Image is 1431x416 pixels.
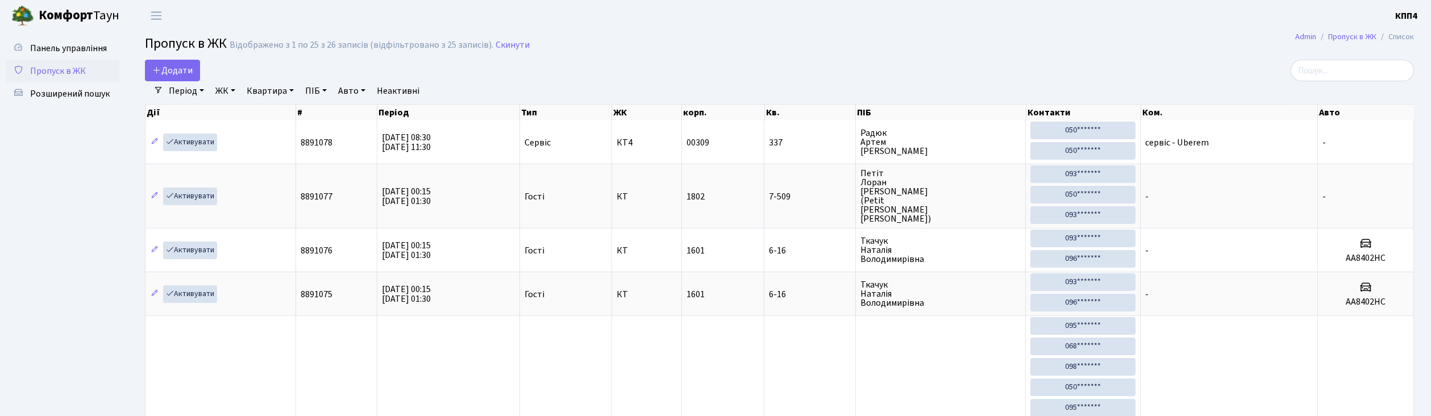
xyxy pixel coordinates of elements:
a: Пропуск в ЖК [1328,31,1376,43]
input: Пошук... [1291,60,1414,81]
a: Неактивні [372,81,424,101]
span: 6-16 [769,290,851,299]
span: 8891078 [301,136,332,149]
button: Переключити навігацію [142,6,170,25]
th: # [296,105,377,120]
span: КТ [617,192,677,201]
a: ЖК [211,81,240,101]
span: 8891076 [301,244,332,257]
span: Гості [525,246,544,255]
span: - [1322,136,1326,149]
span: [DATE] 00:15 [DATE] 01:30 [382,239,431,261]
span: Таун [39,6,119,26]
div: Відображено з 1 по 25 з 26 записів (відфільтровано з 25 записів). [230,40,493,51]
a: ПІБ [301,81,331,101]
span: Пропуск в ЖК [30,65,86,77]
a: Активувати [163,134,217,151]
span: [DATE] 00:15 [DATE] 01:30 [382,283,431,305]
a: Авто [334,81,370,101]
th: корп. [682,105,764,120]
span: Гості [525,290,544,299]
h5: AA8402HC [1322,253,1409,264]
span: - [1145,190,1149,203]
b: Комфорт [39,6,93,24]
li: Список [1376,31,1414,43]
span: Додати [152,64,193,77]
span: Петіт Лоран [PERSON_NAME] (Petit [PERSON_NAME] [PERSON_NAME]) [860,169,1021,223]
th: Контакти [1026,105,1141,120]
a: Додати [145,60,200,81]
a: Пропуск в ЖК [6,60,119,82]
a: Панель управління [6,37,119,60]
span: Пропуск в ЖК [145,34,227,53]
span: КТ [617,246,677,255]
th: Авто [1318,105,1414,120]
span: [DATE] 00:15 [DATE] 01:30 [382,185,431,207]
span: КТ4 [617,138,677,147]
span: Радюк Артем [PERSON_NAME] [860,128,1021,156]
span: Гості [525,192,544,201]
span: Ткачук Наталія Володимирівна [860,236,1021,264]
th: ПІБ [856,105,1026,120]
span: Розширений пошук [30,88,110,100]
a: Період [164,81,209,101]
a: Активувати [163,242,217,259]
span: 7-509 [769,192,851,201]
span: 1601 [687,288,705,301]
span: - [1145,244,1149,257]
nav: breadcrumb [1278,25,1431,49]
th: Період [377,105,520,120]
span: КТ [617,290,677,299]
th: ЖК [612,105,683,120]
span: 1802 [687,190,705,203]
span: Ткачук Наталія Володимирівна [860,280,1021,307]
th: Тип [520,105,612,120]
span: [DATE] 08:30 [DATE] 11:30 [382,131,431,153]
span: 00309 [687,136,709,149]
span: - [1145,288,1149,301]
a: Скинути [496,40,530,51]
a: Квартира [242,81,298,101]
span: Панель управління [30,42,107,55]
span: 6-16 [769,246,851,255]
span: 8891077 [301,190,332,203]
a: Активувати [163,188,217,205]
span: 8891075 [301,288,332,301]
img: logo.png [11,5,34,27]
a: Активувати [163,285,217,303]
span: 1601 [687,244,705,257]
span: 337 [769,138,851,147]
span: - [1322,190,1326,203]
span: сервіс - Uberem [1145,136,1209,149]
a: Admin [1295,31,1316,43]
span: Сервіс [525,138,551,147]
th: Ком. [1141,105,1318,120]
th: Дії [145,105,296,120]
a: КПП4 [1395,9,1417,23]
th: Кв. [765,105,856,120]
b: КПП4 [1395,10,1417,22]
a: Розширений пошук [6,82,119,105]
h5: AA8402HC [1322,297,1409,307]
